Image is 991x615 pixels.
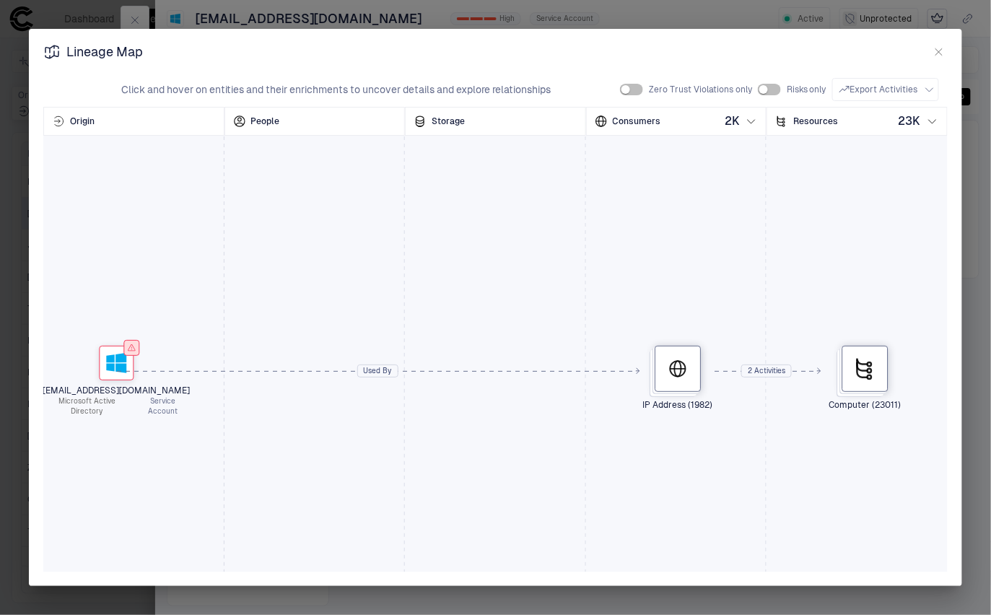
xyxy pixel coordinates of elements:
[787,84,826,95] span: Risks only
[43,107,224,136] div: The source where the identity was created
[66,43,143,61] span: Lineage Map
[742,360,791,382] div: 2 Activities
[669,360,686,378] div: IP
[42,396,131,416] span: Microsoft Active Directory
[725,114,740,128] span: 2K
[613,115,661,127] span: Consumers
[899,114,921,128] span: 23K
[121,83,551,96] span: Click and hover on entities and their enrichments to uncover details and explore relationships
[832,78,939,101] button: Export Activities
[224,107,406,136] div: The users and service accounts managing the identity
[649,84,752,95] span: Zero Trust Violations only
[791,399,940,411] span: Computer (23011)
[586,107,767,136] div: The consumers using the identity
[767,107,948,136] div: The resources accessed or granted by the identity
[251,115,280,127] span: People
[70,115,95,127] span: Origin
[358,360,398,382] div: Used By
[603,399,752,411] span: IP Address (1982)
[793,115,838,127] span: Resources
[135,396,191,416] span: Service Account
[42,385,191,396] span: [EMAIL_ADDRESS][DOMAIN_NAME]
[432,115,465,127] span: Storage
[405,107,586,136] div: The storage location where the identity is stored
